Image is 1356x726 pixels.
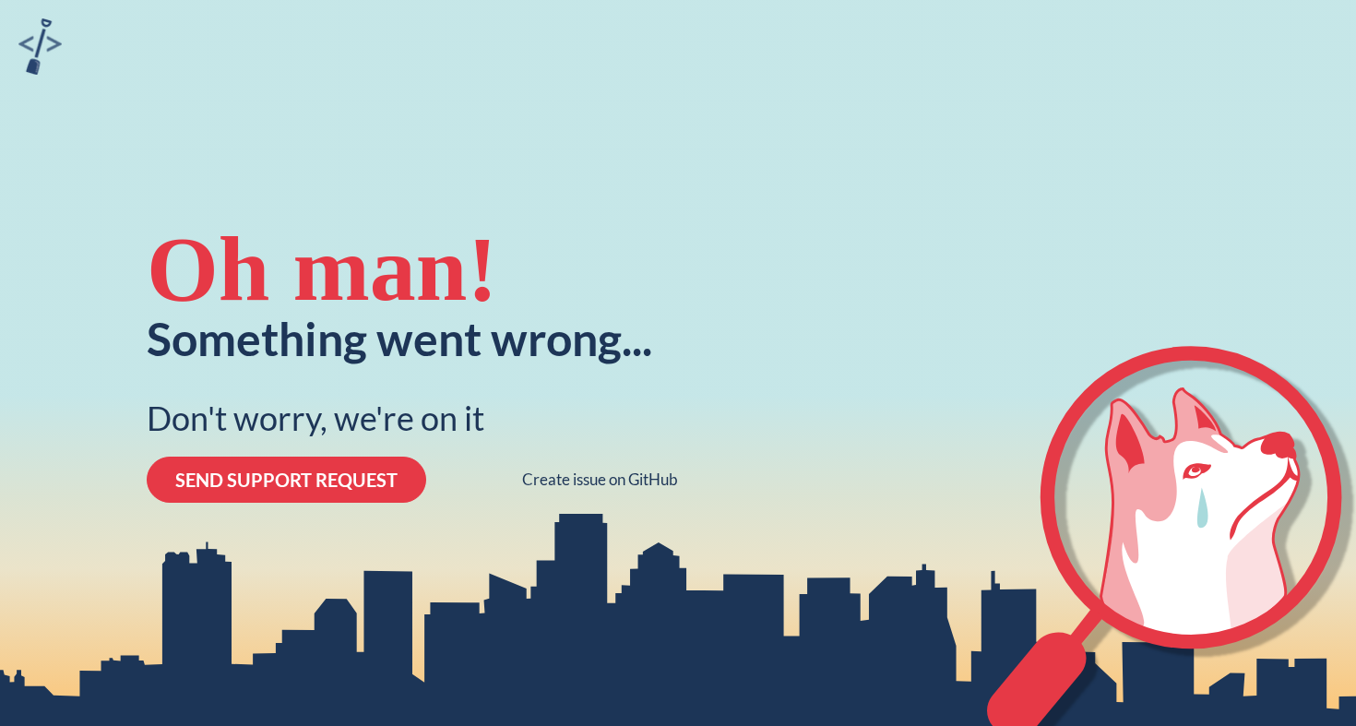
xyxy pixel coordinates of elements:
div: Something went wrong... [147,315,652,362]
svg: crying-husky-2 [987,346,1356,726]
img: sandbox logo [18,18,62,75]
button: SEND SUPPORT REQUEST [147,457,426,503]
a: sandbox logo [18,18,62,80]
div: Oh man! [147,223,498,315]
div: Don't worry, we're on it [147,399,484,438]
a: Create issue on GitHub [522,470,678,489]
